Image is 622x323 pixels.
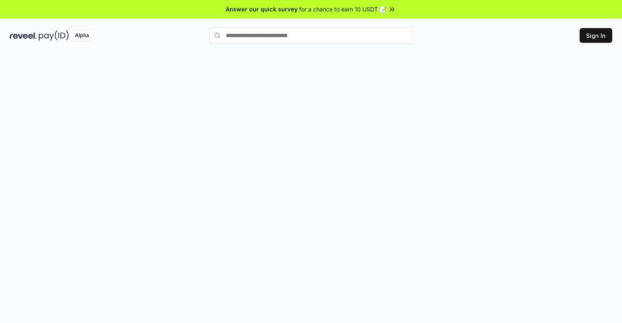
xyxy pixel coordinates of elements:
[39,31,69,41] img: pay_id
[10,31,37,41] img: reveel_dark
[580,28,612,43] button: Sign In
[71,31,93,41] div: Alpha
[226,5,298,13] span: Answer our quick survey
[299,5,386,13] span: for a chance to earn 10 USDT 📝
